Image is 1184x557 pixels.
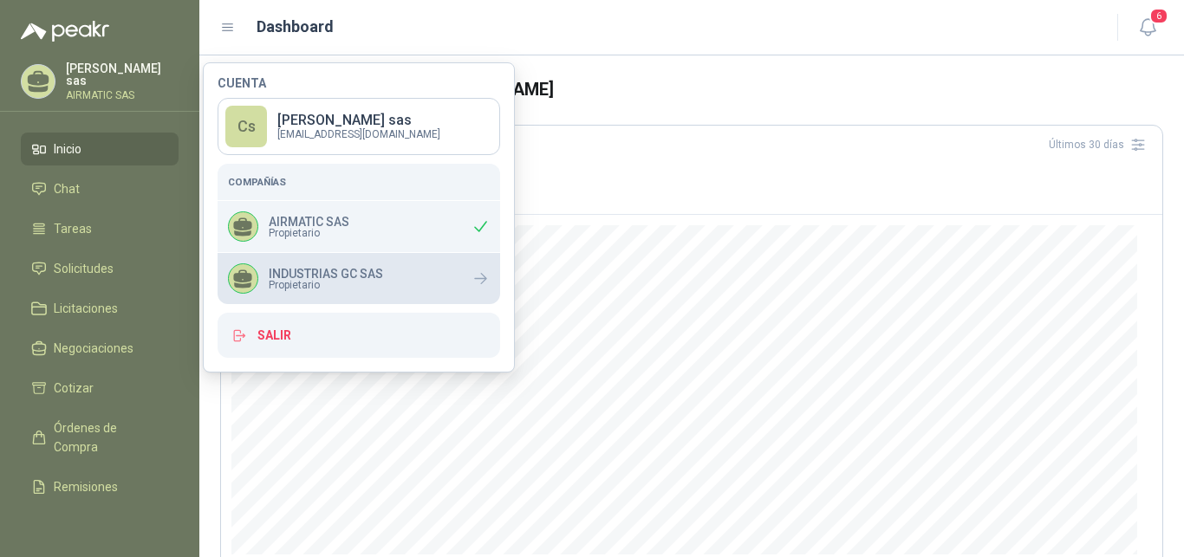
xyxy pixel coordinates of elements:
div: AIRMATIC SASPropietario [218,201,500,252]
h4: Cuenta [218,77,500,89]
span: Licitaciones [54,299,118,318]
span: Cotizar [54,379,94,398]
a: Negociaciones [21,332,179,365]
a: Licitaciones [21,292,179,325]
a: Órdenes de Compra [21,411,179,463]
p: [EMAIL_ADDRESS][DOMAIN_NAME] [277,129,440,139]
span: Remisiones [54,477,118,496]
a: Chat [21,172,179,205]
span: Propietario [269,280,383,290]
span: Órdenes de Compra [54,418,162,457]
a: Configuración [21,510,179,543]
span: 6 [1149,8,1168,24]
span: Chat [54,179,80,198]
span: Solicitudes [54,259,114,278]
p: AIRMATIC SAS [66,90,179,100]
button: 6 [1132,12,1163,43]
span: Negociaciones [54,339,133,358]
p: Número de solicitudes nuevas por día [231,179,1152,190]
h5: Compañías [228,174,490,190]
a: Tareas [21,212,179,245]
a: Cotizar [21,372,179,405]
button: Salir [218,313,500,358]
a: Solicitudes [21,252,179,285]
span: Propietario [269,228,349,238]
a: Cs[PERSON_NAME] sas[EMAIL_ADDRESS][DOMAIN_NAME] [218,98,500,155]
a: INDUSTRIAS GC SASPropietario [218,253,500,304]
h3: Nuevas solicitudes en mis categorías [231,159,1152,179]
h1: Dashboard [257,15,334,39]
div: Cs [225,106,267,147]
div: Últimos 30 días [1049,131,1152,159]
img: Logo peakr [21,21,109,42]
span: Inicio [54,139,81,159]
p: [PERSON_NAME] sas [277,113,440,127]
p: INDUSTRIAS GC SAS [269,268,383,280]
h3: Bienvenido de nuevo [PERSON_NAME] [248,76,1163,103]
p: AIRMATIC SAS [269,216,349,228]
a: Remisiones [21,470,179,503]
a: Inicio [21,133,179,165]
span: Tareas [54,219,92,238]
p: [PERSON_NAME] sas [66,62,179,87]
